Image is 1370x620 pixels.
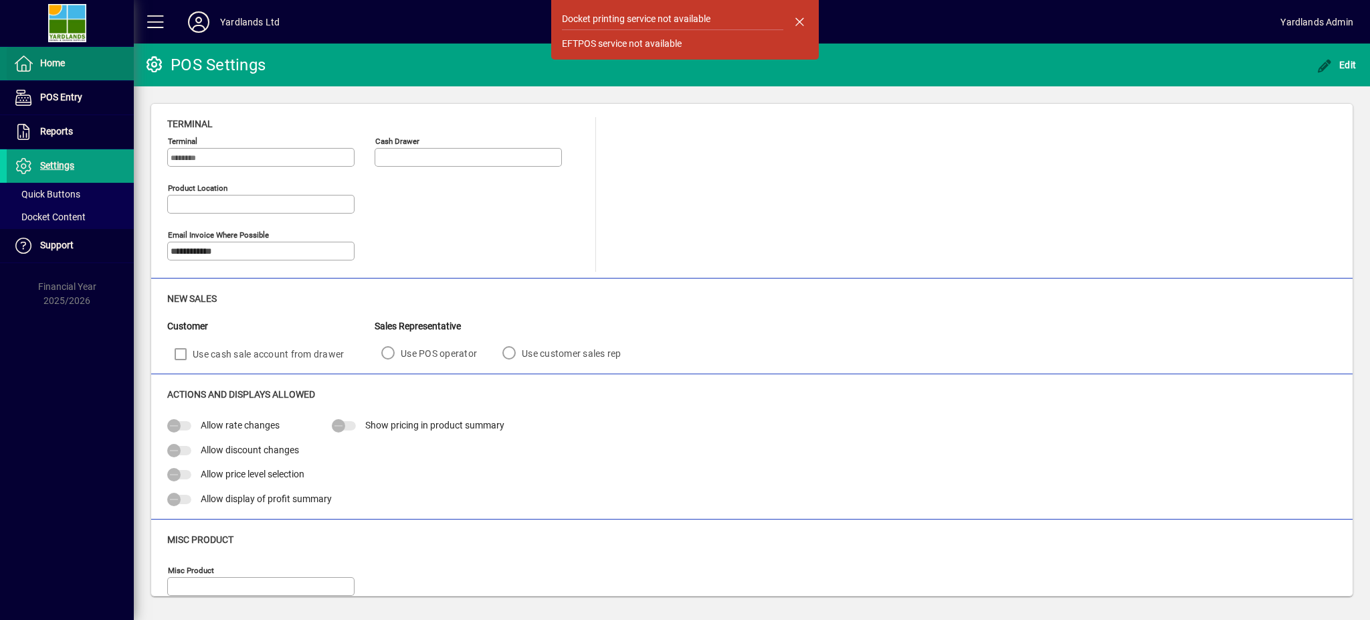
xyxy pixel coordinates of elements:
span: POS Entry [40,92,82,102]
div: EFTPOS service not available [562,37,682,51]
mat-label: Terminal [168,137,197,146]
span: Allow rate changes [201,420,280,431]
span: Allow price level selection [201,469,304,479]
div: Customer [167,319,375,333]
a: Reports [7,115,134,149]
a: POS Entry [7,81,134,114]
span: Allow display of profit summary [201,493,332,504]
span: [DATE] 10:32 [280,11,1280,33]
span: Show pricing in product summary [365,420,504,431]
a: Home [7,47,134,80]
mat-label: Email Invoice where possible [168,230,269,240]
div: Yardlands Ltd [220,11,280,33]
span: Docket Content [13,212,86,222]
mat-label: Cash Drawer [375,137,419,146]
span: Allow discount changes [201,445,299,455]
span: Quick Buttons [13,189,80,200]
mat-label: Product location [168,183,227,193]
span: Actions and Displays Allowed [167,389,315,400]
span: New Sales [167,293,217,304]
a: Support [7,229,134,262]
a: Docket Content [7,206,134,228]
span: Support [40,240,74,250]
div: Yardlands Admin [1280,11,1353,33]
span: Settings [40,160,74,171]
mat-label: Misc Product [168,566,214,575]
span: Home [40,58,65,68]
a: Quick Buttons [7,183,134,206]
span: Reports [40,126,73,137]
span: Terminal [167,119,213,129]
span: Misc Product [167,534,233,545]
button: Edit [1313,53,1360,77]
div: POS Settings [144,54,266,76]
span: Edit [1316,60,1357,70]
button: Profile [177,10,220,34]
div: Sales Representative [375,319,640,333]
